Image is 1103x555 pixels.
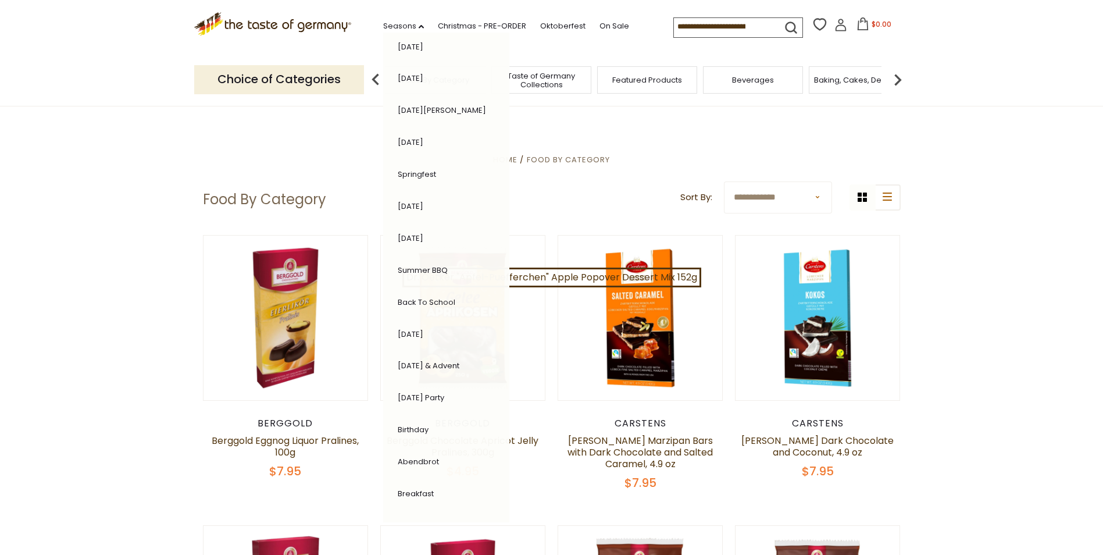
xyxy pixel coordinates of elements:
[438,20,526,33] a: Christmas - PRE-ORDER
[814,76,904,84] a: Baking, Cakes, Desserts
[495,72,588,89] a: Taste of Germany Collections
[398,105,486,116] a: [DATE][PERSON_NAME]
[732,76,774,84] a: Beverages
[364,68,387,91] img: previous arrow
[398,329,423,340] a: [DATE]
[269,463,301,479] span: $7.95
[741,434,894,459] a: [PERSON_NAME] Dark Chocolate and Coconut, 4.9 oz
[381,236,545,400] img: Berggold Chocolate Apricot Jelly Pralines, 300g
[398,41,423,52] a: [DATE]
[398,424,429,435] a: Birthday
[624,475,656,491] span: $7.95
[398,233,423,244] a: [DATE]
[398,265,448,276] a: Summer BBQ
[736,236,900,400] img: Carstens Luebecker Dark Chocolate and Coconut, 4.9 oz
[212,434,359,459] a: Berggold Eggnog Liquor Pralines, 100g
[203,191,326,208] h1: Food By Category
[398,488,434,499] a: Breakfast
[398,73,423,84] a: [DATE]
[527,154,610,165] a: Food By Category
[558,418,723,429] div: Carstens
[380,418,546,429] div: Berggold
[398,297,455,308] a: Back to School
[849,17,899,35] button: $0.00
[558,236,723,400] img: Carstens Luebecker Marzipan Bars with Dark Chocolate and Salted Caramel, 4.9 oz
[194,65,364,94] p: Choice of Categories
[398,456,439,467] a: Abendbrot
[680,190,712,205] label: Sort By:
[203,418,369,429] div: Berggold
[886,68,909,91] img: next arrow
[398,392,444,403] a: [DATE] Party
[872,19,891,29] span: $0.00
[402,268,701,287] a: Dr. Oetker "Apfel-Puefferchen" Apple Popover Dessert Mix 152g
[802,463,834,479] span: $7.95
[398,169,436,180] a: Springfest
[398,201,423,212] a: [DATE]
[735,418,901,429] div: Carstens
[383,20,424,33] a: Seasons
[398,137,423,148] a: [DATE]
[599,20,629,33] a: On Sale
[540,20,586,33] a: Oktoberfest
[612,76,682,84] a: Featured Products
[567,434,713,471] a: [PERSON_NAME] Marzipan Bars with Dark Chocolate and Salted Caramel, 4.9 oz
[204,236,368,400] img: Berggold Eggnog Liquor Pralines, 100g
[398,360,459,371] a: [DATE] & Advent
